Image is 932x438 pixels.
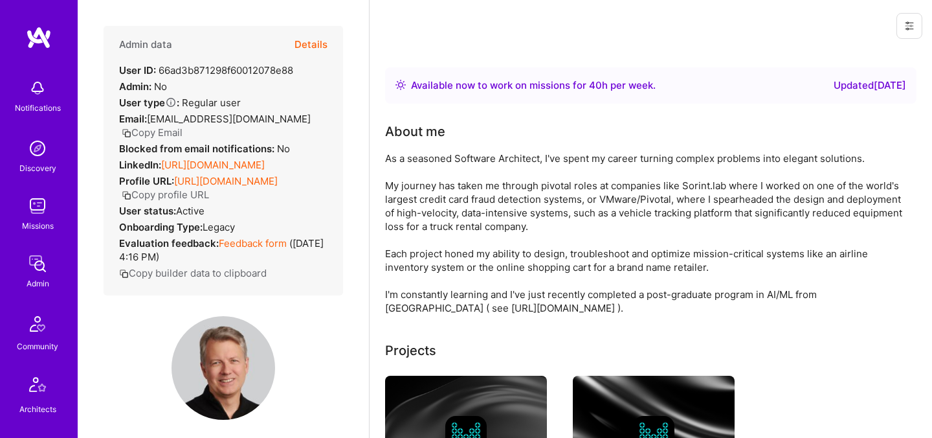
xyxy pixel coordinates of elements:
[161,159,265,171] a: [URL][DOMAIN_NAME]
[119,96,241,109] div: Regular user
[119,39,172,51] h4: Admin data
[119,159,161,171] strong: LinkedIn:
[119,143,277,155] strong: Blocked from email notifications:
[219,237,287,249] a: Feedback form
[119,97,179,109] strong: User type :
[119,64,156,76] strong: User ID:
[119,237,219,249] strong: Evaluation feedback:
[15,101,61,115] div: Notifications
[395,80,406,90] img: Availability
[119,205,176,217] strong: User status:
[119,80,151,93] strong: Admin:
[27,277,49,290] div: Admin
[589,79,602,91] span: 40
[165,97,177,108] i: Help
[119,269,129,279] i: icon Copy
[25,75,50,101] img: bell
[119,142,290,156] div: No
[19,161,56,175] div: Discovery
[22,219,54,233] div: Missions
[176,205,205,217] span: Active
[119,113,147,125] strong: Email:
[122,126,183,139] button: Copy Email
[122,128,131,138] i: icon Copy
[25,135,50,161] img: discovery
[119,63,293,77] div: 66ad3b871298f60012078e88
[22,308,53,340] img: Community
[172,316,275,420] img: User Avatar
[122,190,131,200] i: icon Copy
[203,221,235,233] span: legacy
[22,371,53,402] img: Architects
[122,188,209,202] button: Copy profile URL
[25,251,50,277] img: admin teamwork
[174,175,278,187] a: [URL][DOMAIN_NAME]
[385,152,903,315] div: As a seasoned Software Architect, I've spent my career turning complex problems into elegant solu...
[385,341,436,360] div: Projects
[294,26,327,63] button: Details
[17,340,58,353] div: Community
[147,113,311,125] span: [EMAIL_ADDRESS][DOMAIN_NAME]
[411,78,656,93] div: Available now to work on missions for h per week .
[385,122,445,141] div: About me
[834,78,906,93] div: Updated [DATE]
[119,80,167,93] div: No
[119,221,203,233] strong: Onboarding Type:
[119,236,327,264] div: ( [DATE] 4:16 PM )
[25,193,50,219] img: teamwork
[26,26,52,49] img: logo
[19,402,56,416] div: Architects
[119,266,267,280] button: Copy builder data to clipboard
[119,175,174,187] strong: Profile URL:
